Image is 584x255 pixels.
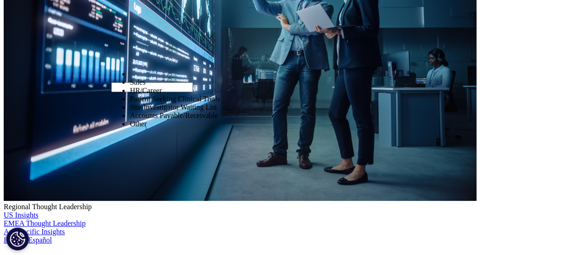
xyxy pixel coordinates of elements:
[6,227,29,250] button: Cookies Settings
[4,228,65,236] a: Asia Pacific Insights
[130,103,220,112] li: Site/Investigator Waiting List
[4,236,26,244] a: English
[4,211,38,219] a: US Insights
[130,112,220,120] li: Accounts Payable/Receivable
[28,236,52,244] a: Español
[4,203,580,211] div: Regional Thought Leadership
[4,219,85,227] a: EMEA Thought Leadership
[130,120,220,128] li: Other
[130,87,220,95] li: HR/Career
[130,78,220,87] li: Sales
[130,95,220,103] li: Patient Seeking Clinical Trials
